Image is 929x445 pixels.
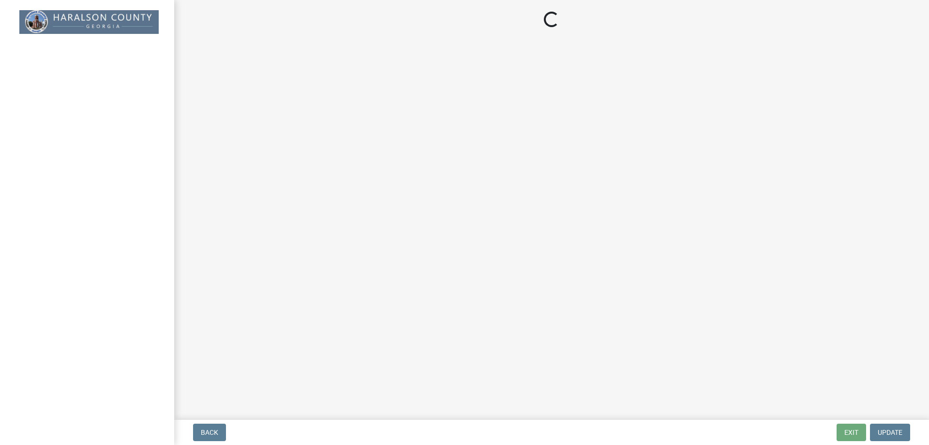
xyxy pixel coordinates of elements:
button: Update [870,424,910,441]
button: Exit [837,424,866,441]
span: Update [878,429,902,436]
button: Back [193,424,226,441]
span: Back [201,429,218,436]
img: Haralson County, Georgia [19,10,159,34]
